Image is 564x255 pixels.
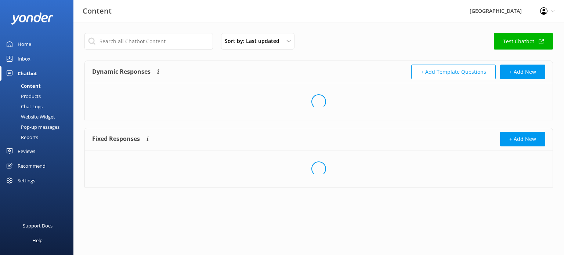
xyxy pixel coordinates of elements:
h3: Content [83,5,112,17]
div: Reviews [18,144,35,159]
a: Reports [4,132,73,142]
div: Chatbot [18,66,37,81]
div: Content [4,81,41,91]
input: Search all Chatbot Content [84,33,213,50]
a: Pop-up messages [4,122,73,132]
div: Home [18,37,31,51]
a: Content [4,81,73,91]
div: Support Docs [23,218,53,233]
div: Products [4,91,41,101]
div: Reports [4,132,38,142]
button: + Add Template Questions [411,65,496,79]
a: Chat Logs [4,101,73,112]
button: + Add New [500,132,545,146]
a: Products [4,91,73,101]
h4: Dynamic Responses [92,65,151,79]
button: + Add New [500,65,545,79]
img: yonder-white-logo.png [11,12,53,25]
a: Website Widget [4,112,73,122]
a: Test Chatbot [494,33,553,50]
div: Website Widget [4,112,55,122]
div: Recommend [18,159,46,173]
div: Pop-up messages [4,122,59,132]
h4: Fixed Responses [92,132,140,146]
div: Chat Logs [4,101,43,112]
span: Sort by: Last updated [225,37,284,45]
div: Help [32,233,43,248]
div: Settings [18,173,35,188]
div: Inbox [18,51,30,66]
